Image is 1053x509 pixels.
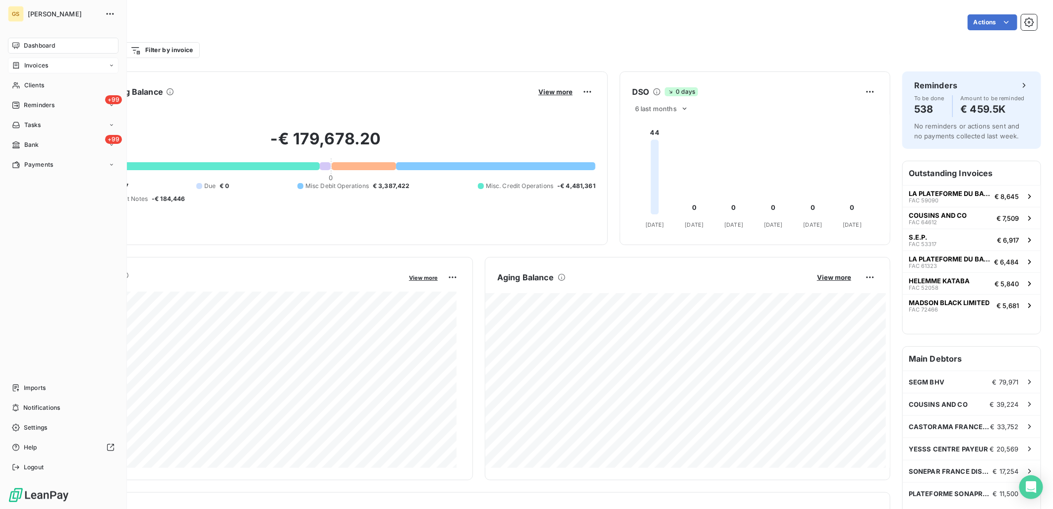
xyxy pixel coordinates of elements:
[497,271,554,283] h6: Aging Balance
[996,302,1019,310] span: € 5,681
[903,272,1041,294] button: HELEMME KATABAFAC 52058€ 5,840
[909,219,937,225] span: FAC 64612
[406,273,441,282] button: View more
[909,263,937,269] span: FAC 61323
[968,14,1017,30] button: Actions
[665,87,698,96] span: 0 days
[994,258,1019,266] span: € 6,484
[817,273,851,281] span: View more
[909,285,938,291] span: FAC 52058
[843,221,862,228] tspan: [DATE]
[990,400,1019,408] span: € 39,224
[909,241,936,247] span: FAC 53317
[909,307,938,313] span: FAC 72466
[914,101,944,117] h4: 538
[28,10,99,18] span: [PERSON_NAME]
[993,467,1019,475] span: € 17,254
[993,378,1019,386] span: € 79,971
[903,347,1041,371] h6: Main Debtors
[24,383,46,392] span: Imports
[724,221,743,228] tspan: [DATE]
[909,490,993,498] span: PLATEFORME SONAPRO FLEURY MEROGIS
[8,440,118,455] a: Help
[909,423,991,431] span: CASTORAMA FRANCE SAS
[994,192,1019,200] span: € 8,645
[903,185,1041,207] button: LA PLATEFORME DU BATIMENT PDBFAC 59090€ 8,645
[961,95,1025,101] span: Amount to be reminded
[996,214,1019,222] span: € 7,509
[204,182,216,191] span: Due
[914,95,944,101] span: To be done
[993,490,1019,498] span: € 11,500
[373,182,410,191] span: € 3,387,422
[409,274,438,281] span: View more
[305,182,369,191] span: Misc Debit Operations
[903,251,1041,272] button: LA PLATEFORME DU BATIMENT PDBFAC 61323€ 6,484
[632,86,649,98] h6: DSO
[909,190,991,197] span: LA PLATEFORME DU BATIMENT PDB
[914,122,1020,140] span: No reminders or actions sent and no payments collected last week.
[914,79,957,91] h6: Reminders
[903,161,1041,185] h6: Outstanding Invoices
[24,41,55,50] span: Dashboard
[909,277,970,285] span: HELEMME KATABA
[24,101,55,110] span: Reminders
[997,236,1019,244] span: € 6,917
[909,400,968,408] span: COUSINS AND CO
[557,182,595,191] span: -€ 4,481,361
[24,160,53,169] span: Payments
[764,221,783,228] tspan: [DATE]
[8,6,24,22] div: GS
[152,194,185,203] span: -€ 184,446
[903,229,1041,251] button: S.E.P.FAC 53317€ 6,917
[1019,475,1043,499] div: Open Intercom Messenger
[903,207,1041,229] button: COUSINS AND COFAC 64612€ 7,509
[990,445,1019,453] span: € 20,569
[909,299,990,307] span: MADSON BLACK LIMITED
[804,221,822,228] tspan: [DATE]
[329,174,333,182] span: 0
[24,443,37,452] span: Help
[486,182,553,191] span: Misc. Credit Operations
[909,211,967,219] span: COUSINS AND CO
[23,403,60,412] span: Notifications
[903,294,1041,316] button: MADSON BLACK LIMITEDFAC 72466€ 5,681
[105,135,122,144] span: +99
[909,255,990,263] span: LA PLATEFORME DU BATIMENT PDB
[909,233,927,241] span: S.E.P.
[909,467,993,475] span: SONEPAR FRANCE DISTRIBUTION
[645,221,664,228] tspan: [DATE]
[909,197,938,203] span: FAC 59090
[535,87,576,96] button: View more
[8,487,69,503] img: Logo LeanPay
[24,463,44,472] span: Logout
[961,101,1025,117] h4: € 459.5K
[538,88,573,96] span: View more
[909,378,944,386] span: SEGM BHV
[991,423,1019,431] span: € 33,752
[24,121,41,129] span: Tasks
[56,281,402,292] span: Monthly Revenue
[994,280,1019,288] span: € 5,840
[220,182,229,191] span: € 0
[124,42,199,58] button: Filter by invoice
[685,221,704,228] tspan: [DATE]
[24,81,44,90] span: Clients
[635,105,677,113] span: 6 last months
[56,129,595,159] h2: -€ 179,678.20
[814,273,854,282] button: View more
[105,95,122,104] span: +99
[24,423,47,432] span: Settings
[24,140,39,149] span: Bank
[24,61,48,70] span: Invoices
[909,445,989,453] span: YESSS CENTRE PAYEUR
